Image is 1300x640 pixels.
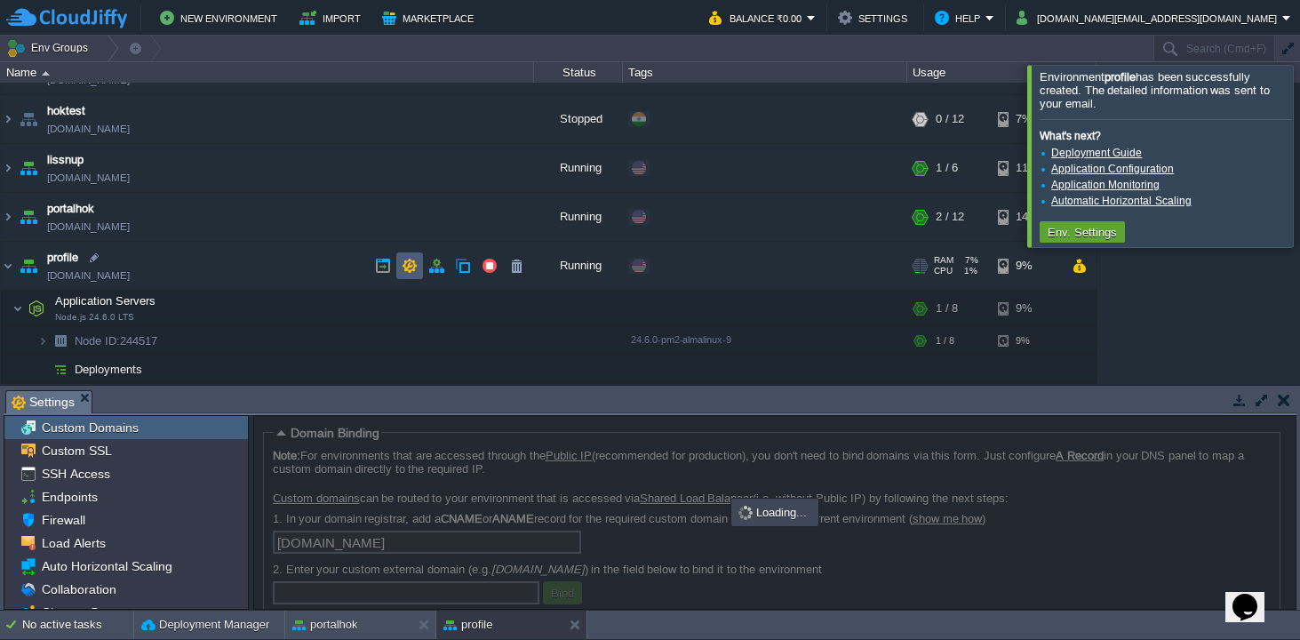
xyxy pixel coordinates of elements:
[37,356,48,383] img: AMDAwAAAACH5BAEAAAAALAAAAAABAAEAAAICRAEAOw==
[48,356,73,383] img: AMDAwAAAACH5BAEAAAAALAAAAAABAAEAAAICRAEAOw==
[73,333,160,348] a: Node ID:244517
[6,7,127,29] img: CloudJiffy
[160,7,283,28] button: New Environment
[960,266,977,276] span: 1%
[48,327,73,355] img: AMDAwAAAACH5BAEAAAAALAAAAAABAAEAAAICRAEAOw==
[47,169,130,187] a: [DOMAIN_NAME]
[141,616,269,634] button: Deployment Manager
[936,327,954,355] div: 1 / 8
[6,36,94,60] button: Env Groups
[936,95,964,143] div: 0 / 12
[1051,179,1160,191] a: Application Monitoring
[998,327,1056,355] div: 9%
[47,102,85,120] a: hoktest
[534,144,623,192] div: Running
[38,558,175,574] a: Auto Horizontal Scaling
[1040,130,1101,142] b: What's next?
[38,512,88,528] a: Firewall
[1042,224,1122,240] button: Env. Settings
[16,95,41,143] img: AMDAwAAAACH5BAEAAAAALAAAAAABAAEAAAICRAEAOw==
[47,120,130,138] a: [DOMAIN_NAME]
[12,391,75,413] span: Settings
[936,291,958,326] div: 1 / 8
[1,242,15,290] img: AMDAwAAAACH5BAEAAAAALAAAAAABAAEAAAICRAEAOw==
[998,95,1056,143] div: 7%
[42,71,50,76] img: AMDAwAAAACH5BAEAAAAALAAAAAABAAEAAAICRAEAOw==
[38,420,141,436] a: Custom Domains
[936,144,958,192] div: 1 / 6
[38,489,100,505] a: Endpoints
[998,144,1056,192] div: 11%
[443,616,492,634] button: profile
[382,7,479,28] button: Marketplace
[934,255,953,266] span: RAM
[16,193,41,241] img: AMDAwAAAACH5BAEAAAAALAAAAAABAAEAAAICRAEAOw==
[1105,70,1136,84] b: profile
[1040,70,1270,110] span: Environment has been successfully created. The detailed information was sent to your email.
[47,218,130,236] a: [DOMAIN_NAME]
[38,535,108,551] a: Load Alerts
[75,334,120,348] span: Node ID:
[24,291,49,326] img: AMDAwAAAACH5BAEAAAAALAAAAAABAAEAAAICRAEAOw==
[998,242,1056,290] div: 9%
[733,500,817,524] div: Loading...
[53,294,158,308] a: Application ServersNode.js 24.6.0 LTS
[38,604,130,620] a: Change Owner
[47,151,84,169] a: lissnup
[534,193,623,241] div: Running
[534,242,623,290] div: Running
[38,466,113,482] a: SSH Access
[1,95,15,143] img: AMDAwAAAACH5BAEAAAAALAAAAAABAAEAAAICRAEAOw==
[47,249,78,267] a: profile
[631,334,731,345] span: 24.6.0-pm2-almalinux-9
[1,144,15,192] img: AMDAwAAAACH5BAEAAAAALAAAAAABAAEAAAICRAEAOw==
[2,62,533,83] div: Name
[1225,569,1282,622] iframe: chat widget
[1051,163,1174,175] a: Application Configuration
[22,611,133,639] div: No active tasks
[73,333,160,348] span: 244517
[299,7,366,28] button: Import
[1051,147,1142,159] a: Deployment Guide
[535,62,622,83] div: Status
[38,443,115,459] a: Custom SSL
[1,193,15,241] img: AMDAwAAAACH5BAEAAAAALAAAAAABAAEAAAICRAEAOw==
[1017,7,1282,28] button: [DOMAIN_NAME][EMAIL_ADDRESS][DOMAIN_NAME]
[998,193,1056,241] div: 14%
[624,62,906,83] div: Tags
[534,95,623,143] div: Stopped
[935,7,985,28] button: Help
[47,200,94,218] a: portalhok
[1051,195,1192,207] a: Automatic Horizontal Scaling
[47,267,130,284] a: [DOMAIN_NAME]
[16,242,41,290] img: AMDAwAAAACH5BAEAAAAALAAAAAABAAEAAAICRAEAOw==
[38,581,119,597] a: Collaboration
[908,62,1096,83] div: Usage
[292,616,357,634] button: portalhok
[709,7,807,28] button: Balance ₹0.00
[73,362,145,377] a: Deployments
[53,293,158,308] span: Application Servers
[838,7,913,28] button: Settings
[961,255,978,266] span: 7%
[16,144,41,192] img: AMDAwAAAACH5BAEAAAAALAAAAAABAAEAAAICRAEAOw==
[55,312,134,323] span: Node.js 24.6.0 LTS
[936,193,964,241] div: 2 / 12
[934,266,953,276] span: CPU
[12,291,23,326] img: AMDAwAAAACH5BAEAAAAALAAAAAABAAEAAAICRAEAOw==
[998,291,1056,326] div: 9%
